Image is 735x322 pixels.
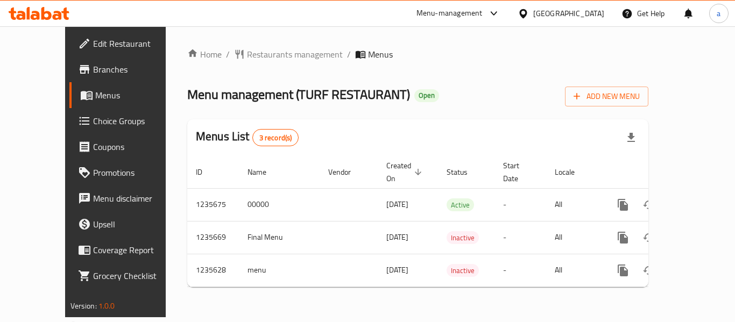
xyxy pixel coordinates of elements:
span: Menu management ( TURF RESTAURANT ) [187,82,410,106]
td: Final Menu [239,221,320,254]
td: - [494,254,546,287]
td: 1235675 [187,188,239,221]
span: Version: [70,299,97,313]
span: Branches [93,63,179,76]
span: Menu disclaimer [93,192,179,205]
li: / [347,48,351,61]
span: Open [414,91,439,100]
div: [GEOGRAPHIC_DATA] [533,8,604,19]
a: Coupons [69,134,188,160]
span: Created On [386,159,425,185]
td: menu [239,254,320,287]
div: Menu-management [416,7,483,20]
span: [DATE] [386,230,408,244]
td: All [546,188,602,221]
span: Menus [95,89,179,102]
span: 3 record(s) [253,133,299,143]
span: Name [248,166,280,178]
span: Active [447,199,474,211]
span: Add New Menu [574,90,640,103]
div: Open [414,89,439,102]
td: 1235669 [187,221,239,254]
td: 1235628 [187,254,239,287]
span: Coupons [93,140,179,153]
span: Upsell [93,218,179,231]
a: Upsell [69,211,188,237]
span: Menus [368,48,393,61]
a: Edit Restaurant [69,31,188,56]
button: Change Status [636,257,662,283]
div: Total records count [252,129,299,146]
a: Menu disclaimer [69,185,188,211]
button: Change Status [636,192,662,218]
td: 00000 [239,188,320,221]
button: more [610,257,636,283]
td: All [546,254,602,287]
span: Inactive [447,264,479,277]
a: Branches [69,56,188,82]
th: Actions [602,156,722,189]
button: more [610,225,636,251]
button: Add New Menu [565,87,648,106]
button: more [610,192,636,218]
div: Inactive [447,264,479,277]
span: Restaurants management [247,48,343,61]
td: All [546,221,602,254]
span: Coverage Report [93,244,179,256]
h2: Menus List [196,128,299,146]
span: Edit Restaurant [93,37,179,50]
span: [DATE] [386,197,408,211]
nav: breadcrumb [187,48,648,61]
span: Choice Groups [93,115,179,127]
span: Promotions [93,166,179,179]
li: / [226,48,230,61]
a: Home [187,48,222,61]
span: a [717,8,720,19]
a: Coverage Report [69,237,188,263]
span: ID [196,166,216,178]
a: Promotions [69,160,188,185]
a: Restaurants management [234,48,343,61]
span: Inactive [447,232,479,244]
td: - [494,188,546,221]
a: Grocery Checklist [69,263,188,289]
span: Grocery Checklist [93,269,179,282]
a: Choice Groups [69,108,188,134]
div: Export file [618,125,644,151]
span: Status [447,166,482,178]
button: Change Status [636,225,662,251]
a: Menus [69,82,188,108]
span: Start Date [503,159,533,185]
td: - [494,221,546,254]
span: 1.0.0 [98,299,115,313]
span: [DATE] [386,263,408,277]
span: Locale [555,166,589,178]
span: Vendor [328,166,365,178]
div: Inactive [447,231,479,244]
table: enhanced table [187,156,722,287]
